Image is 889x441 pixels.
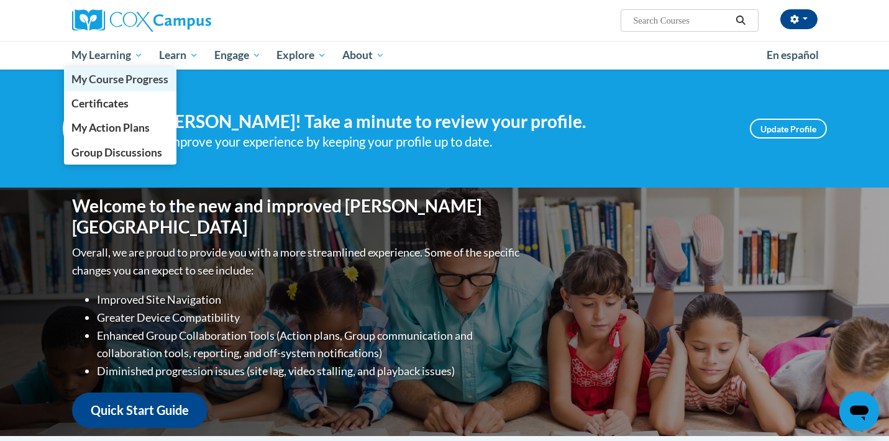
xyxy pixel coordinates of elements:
[72,9,308,32] a: Cox Campus
[342,48,385,63] span: About
[276,48,326,63] span: Explore
[72,9,211,32] img: Cox Campus
[64,116,177,140] a: My Action Plans
[97,291,522,309] li: Improved Site Navigation
[780,9,818,29] button: Account Settings
[97,327,522,363] li: Enhanced Group Collaboration Tools (Action plans, Group communication and collaboration tools, re...
[137,132,731,152] div: Help improve your experience by keeping your profile up to date.
[71,73,168,86] span: My Course Progress
[64,67,177,91] a: My Course Progress
[64,41,152,70] a: My Learning
[632,13,731,28] input: Search Courses
[97,362,522,380] li: Diminished progression issues (site lag, video stalling, and playback issues)
[63,101,119,157] img: Profile Image
[64,91,177,116] a: Certificates
[214,48,261,63] span: Engage
[72,196,522,237] h1: Welcome to the new and improved [PERSON_NAME][GEOGRAPHIC_DATA]
[71,121,150,134] span: My Action Plans
[268,41,334,70] a: Explore
[839,391,879,431] iframe: Button to launch messaging window
[71,48,143,63] span: My Learning
[137,111,731,132] h4: Hi [PERSON_NAME]! Take a minute to review your profile.
[731,13,750,28] button: Search
[72,393,207,428] a: Quick Start Guide
[151,41,206,70] a: Learn
[750,119,827,139] a: Update Profile
[759,42,827,68] a: En español
[53,41,836,70] div: Main menu
[64,140,177,165] a: Group Discussions
[206,41,269,70] a: Engage
[71,97,129,110] span: Certificates
[71,146,162,159] span: Group Discussions
[767,48,819,61] span: En español
[72,243,522,280] p: Overall, we are proud to provide you with a more streamlined experience. Some of the specific cha...
[159,48,198,63] span: Learn
[334,41,393,70] a: About
[97,309,522,327] li: Greater Device Compatibility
